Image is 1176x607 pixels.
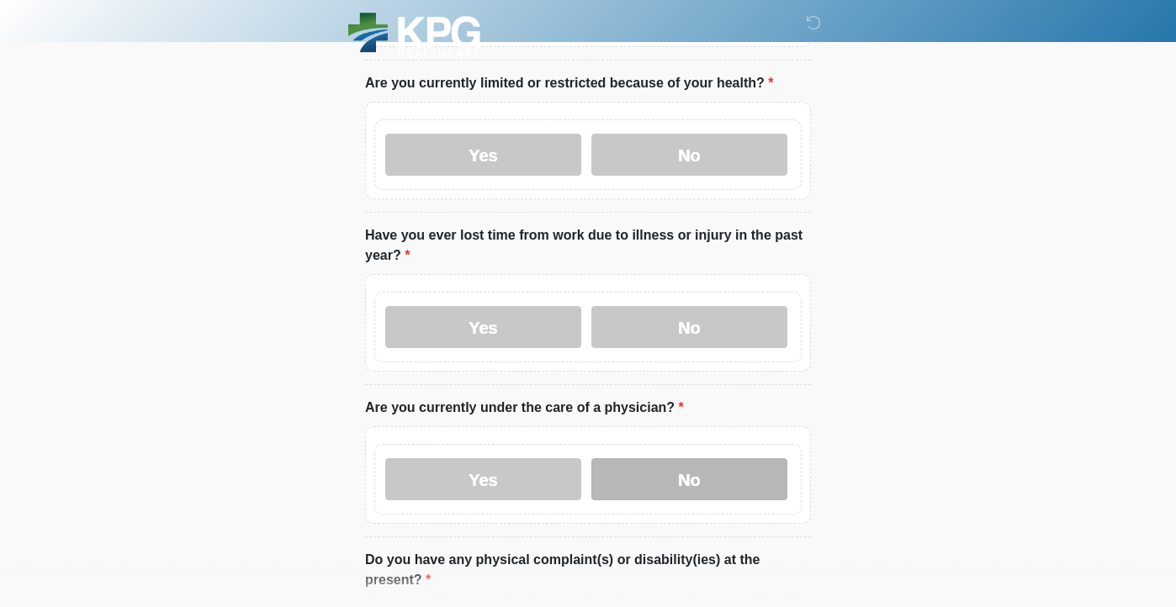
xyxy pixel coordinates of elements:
[591,134,787,176] label: No
[348,13,480,57] img: KPG Healthcare Logo
[365,73,773,93] label: Are you currently limited or restricted because of your health?
[385,458,581,500] label: Yes
[591,306,787,348] label: No
[365,398,684,418] label: Are you currently under the care of a physician?
[385,134,581,176] label: Yes
[365,225,811,266] label: Have you ever lost time from work due to illness or injury in the past year?
[385,306,581,348] label: Yes
[365,550,811,590] label: Do you have any physical complaint(s) or disability(ies) at the present?
[591,458,787,500] label: No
